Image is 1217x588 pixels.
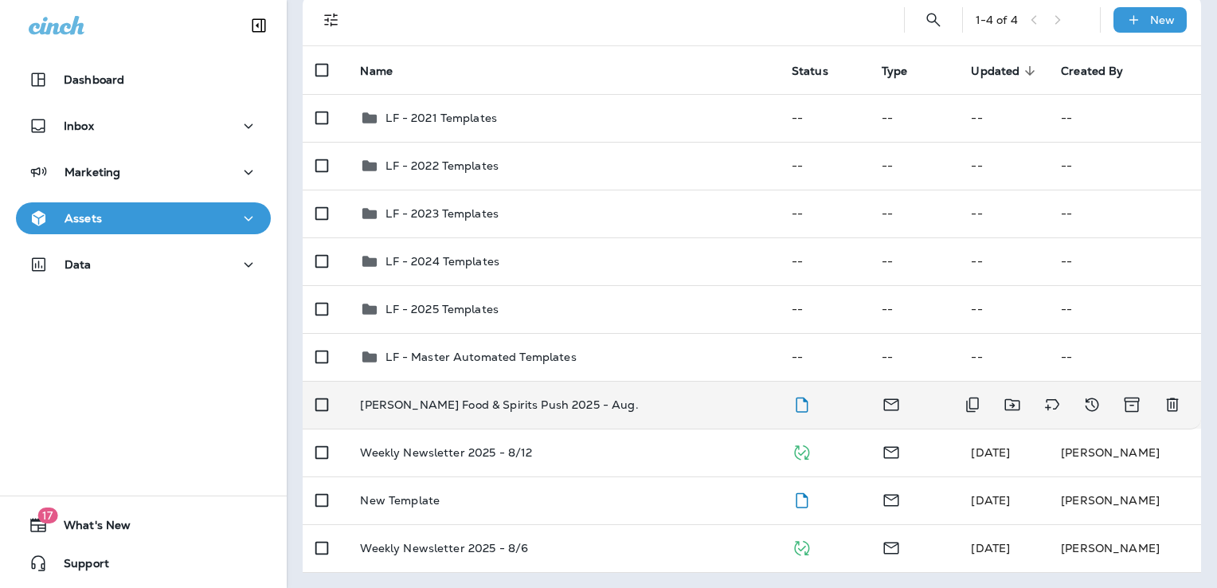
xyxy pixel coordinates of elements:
[1150,14,1175,26] p: New
[779,190,869,237] td: --
[64,73,124,86] p: Dashboard
[360,398,638,411] p: [PERSON_NAME] Food & Spirits Push 2025 - Aug.
[971,445,1010,460] span: Caitlin Wilson
[869,190,959,237] td: --
[1048,333,1201,381] td: --
[779,333,869,381] td: --
[958,94,1048,142] td: --
[16,509,271,541] button: 17What's New
[958,285,1048,333] td: --
[971,541,1010,555] span: Pam Borrisove
[976,14,1018,26] div: 1 - 4 of 4
[385,159,499,172] p: LF - 2022 Templates
[869,94,959,142] td: --
[360,446,532,459] p: Weekly Newsletter 2025 - 8/12
[360,65,393,78] span: Name
[971,64,1040,78] span: Updated
[1048,429,1201,476] td: [PERSON_NAME]
[1061,65,1123,78] span: Created By
[882,444,901,458] span: Email
[385,351,576,363] p: LF - Master Automated Templates
[792,65,828,78] span: Status
[1048,476,1201,524] td: [PERSON_NAME]
[1061,64,1144,78] span: Created By
[792,492,812,506] span: Draft
[971,65,1019,78] span: Updated
[1048,285,1201,333] td: --
[48,557,109,576] span: Support
[16,202,271,234] button: Assets
[48,519,131,538] span: What's New
[958,190,1048,237] td: --
[882,492,901,506] span: Email
[385,255,499,268] p: LF - 2024 Templates
[882,64,929,78] span: Type
[1156,389,1188,421] button: Delete
[958,142,1048,190] td: --
[37,508,57,523] span: 17
[385,207,499,220] p: LF - 2023 Templates
[65,258,92,271] p: Data
[869,237,959,285] td: --
[869,142,959,190] td: --
[64,120,94,132] p: Inbox
[1116,389,1149,421] button: Archive
[1076,389,1108,421] button: View Changelog
[957,389,988,421] button: Duplicate
[882,539,901,554] span: Email
[360,494,440,507] p: New Template
[16,547,271,579] button: Support
[792,396,812,410] span: Draft
[882,65,908,78] span: Type
[1048,142,1201,190] td: --
[385,112,497,124] p: LF - 2021 Templates
[958,237,1048,285] td: --
[237,10,281,41] button: Collapse Sidebar
[779,142,869,190] td: --
[360,542,528,555] p: Weekly Newsletter 2025 - 8/6
[1048,190,1201,237] td: --
[16,249,271,280] button: Data
[65,212,102,225] p: Assets
[360,64,413,78] span: Name
[779,237,869,285] td: --
[65,166,120,178] p: Marketing
[16,64,271,96] button: Dashboard
[996,389,1028,421] button: Move to folder
[1048,237,1201,285] td: --
[1036,389,1068,421] button: Add tags
[869,285,959,333] td: --
[971,493,1010,508] span: Pam Borrisove
[918,4,949,36] button: Search Templates
[16,110,271,142] button: Inbox
[779,285,869,333] td: --
[792,444,812,458] span: Published
[385,303,499,316] p: LF - 2025 Templates
[869,333,959,381] td: --
[882,396,901,410] span: Email
[315,4,347,36] button: Filters
[1048,524,1201,572] td: [PERSON_NAME]
[792,64,849,78] span: Status
[792,539,812,554] span: Published
[1048,94,1201,142] td: --
[779,94,869,142] td: --
[958,333,1048,381] td: --
[16,156,271,188] button: Marketing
